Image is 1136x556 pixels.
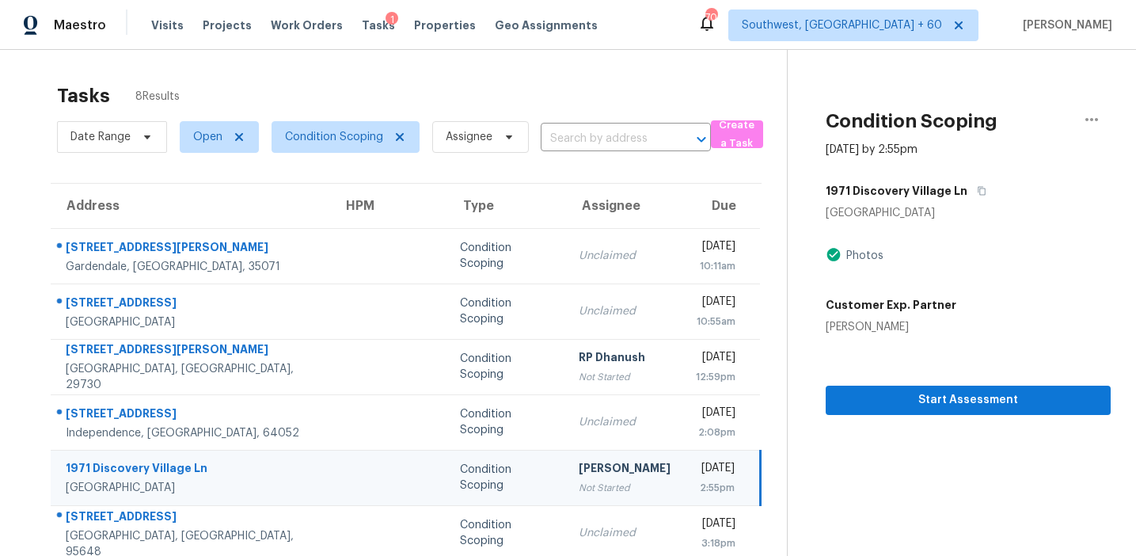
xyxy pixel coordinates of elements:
[967,177,989,205] button: Copy Address
[460,240,553,272] div: Condition Scoping
[696,516,735,535] div: [DATE]
[285,129,383,145] span: Condition Scoping
[54,17,106,33] span: Maestro
[579,525,671,541] div: Unclaimed
[541,127,667,151] input: Search by address
[696,369,735,385] div: 12:59pm
[66,425,317,441] div: Independence, [GEOGRAPHIC_DATA], 64052
[51,184,330,228] th: Address
[330,184,447,228] th: HPM
[151,17,184,33] span: Visits
[742,17,942,33] span: Southwest, [GEOGRAPHIC_DATA] + 60
[66,460,317,480] div: 1971 Discovery Village Ln
[826,113,997,129] h2: Condition Scoping
[696,258,735,274] div: 10:11am
[696,460,735,480] div: [DATE]
[193,129,222,145] span: Open
[362,20,395,31] span: Tasks
[1016,17,1112,33] span: [PERSON_NAME]
[711,120,762,148] button: Create a Task
[696,405,735,425] div: [DATE]
[696,294,735,314] div: [DATE]
[690,128,712,150] button: Open
[460,295,553,327] div: Condition Scoping
[66,406,317,425] div: [STREET_ADDRESS]
[696,349,735,369] div: [DATE]
[66,295,317,314] div: [STREET_ADDRESS]
[414,17,476,33] span: Properties
[66,239,317,259] div: [STREET_ADDRESS][PERSON_NAME]
[66,508,317,528] div: [STREET_ADDRESS]
[826,183,967,199] h5: 1971 Discovery Village Ln
[696,238,735,258] div: [DATE]
[838,390,1098,410] span: Start Assessment
[683,184,760,228] th: Due
[579,248,671,264] div: Unclaimed
[57,88,110,104] h2: Tasks
[696,314,735,329] div: 10:55am
[460,351,553,383] div: Condition Scoping
[66,314,317,330] div: [GEOGRAPHIC_DATA]
[66,341,317,361] div: [STREET_ADDRESS][PERSON_NAME]
[579,414,671,430] div: Unclaimed
[696,425,735,440] div: 2:08pm
[70,129,131,145] span: Date Range
[203,17,252,33] span: Projects
[579,349,671,369] div: RP Dhanush
[447,184,566,228] th: Type
[566,184,683,228] th: Assignee
[705,10,716,25] div: 704
[579,480,671,496] div: Not Started
[579,460,671,480] div: [PERSON_NAME]
[495,17,598,33] span: Geo Assignments
[826,319,956,335] div: [PERSON_NAME]
[386,12,398,28] div: 1
[826,142,918,158] div: [DATE] by 2:55pm
[66,259,317,275] div: Gardendale, [GEOGRAPHIC_DATA], 35071
[842,248,883,264] div: Photos
[826,205,1111,221] div: [GEOGRAPHIC_DATA]
[446,129,492,145] span: Assignee
[271,17,343,33] span: Work Orders
[579,303,671,319] div: Unclaimed
[66,480,317,496] div: [GEOGRAPHIC_DATA]
[135,89,180,105] span: 8 Results
[719,116,754,153] span: Create a Task
[579,369,671,385] div: Not Started
[460,517,553,549] div: Condition Scoping
[826,297,956,313] h5: Customer Exp. Partner
[696,480,735,496] div: 2:55pm
[696,535,735,551] div: 3:18pm
[826,386,1111,415] button: Start Assessment
[826,246,842,263] img: Artifact Present Icon
[460,406,553,438] div: Condition Scoping
[66,361,317,393] div: [GEOGRAPHIC_DATA], [GEOGRAPHIC_DATA], 29730
[460,462,553,493] div: Condition Scoping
